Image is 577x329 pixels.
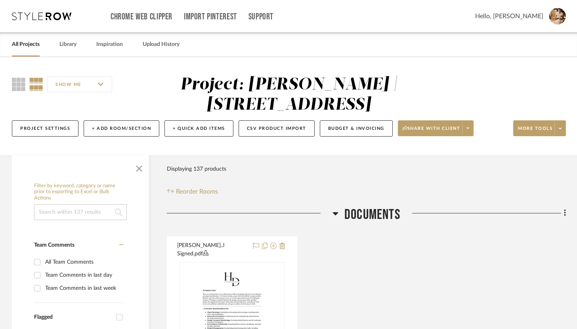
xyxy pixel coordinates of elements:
a: Import Pinterest [184,13,237,20]
span: More tools [518,126,552,137]
div: Displaying 137 products [167,161,226,177]
a: Inspiration [96,39,123,50]
h6: Filter by keyword, category or name prior to exporting to Excel or Bulk Actions [34,183,127,202]
div: Project: [PERSON_NAME] | [STREET_ADDRESS] [180,76,398,113]
div: Team Comments in last week [45,282,121,295]
button: [PERSON_NAME]..l Signed.pdf [177,242,248,258]
span: Hello, [PERSON_NAME] [475,11,543,21]
div: Team Comments in last day [45,269,121,281]
span: Share with client [403,126,460,137]
span: Reorder Rooms [176,187,218,196]
div: Flagged [34,314,112,321]
a: Chrome Web Clipper [111,13,172,20]
button: Share with client [398,120,474,136]
button: More tools [513,120,566,136]
a: Library [59,39,76,50]
a: All Projects [12,39,40,50]
input: Search within 137 results [34,204,127,220]
button: Project Settings [12,120,78,137]
span: Team Comments [34,242,75,248]
button: Close [131,159,147,175]
img: avatar [549,8,566,25]
a: Upload History [143,39,180,50]
button: + Quick Add Items [164,120,233,137]
button: Budget & Invoicing [320,120,393,137]
button: CSV Product Import [239,120,315,137]
div: All Team Comments [45,256,121,268]
button: + Add Room/Section [84,120,159,137]
span: Documents [344,206,400,223]
button: Reorder Rooms [167,187,218,196]
a: Support [248,13,273,20]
